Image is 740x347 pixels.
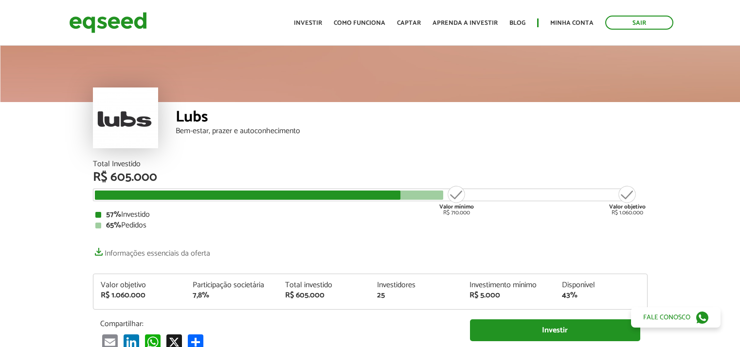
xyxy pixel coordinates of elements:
a: Minha conta [550,20,594,26]
div: Investimento mínimo [469,281,547,289]
a: Como funciona [334,20,385,26]
a: Investir [470,319,640,341]
div: R$ 710.000 [438,185,475,216]
div: Lubs [176,109,648,127]
div: Disponível [562,281,640,289]
div: Bem-estar, prazer e autoconhecimento [176,127,648,135]
div: R$ 605.000 [93,171,648,184]
div: R$ 1.060.000 [101,292,179,299]
div: R$ 5.000 [469,292,547,299]
strong: Valor objetivo [609,202,646,211]
div: Investidores [377,281,455,289]
a: Fale conosco [631,307,721,328]
div: Total Investido [93,160,648,168]
a: Aprenda a investir [433,20,498,26]
a: Investir [294,20,322,26]
a: Blog [509,20,525,26]
div: Total investido [285,281,363,289]
p: Compartilhar: [100,319,455,329]
strong: Valor mínimo [439,202,474,211]
div: 7,8% [193,292,271,299]
div: Investido [95,211,645,219]
strong: 65% [106,219,121,232]
div: 25 [377,292,455,299]
div: Valor objetivo [101,281,179,289]
div: 43% [562,292,640,299]
div: Participação societária [193,281,271,289]
a: Informações essenciais da oferta [93,244,210,258]
a: Sair [605,16,673,30]
div: R$ 605.000 [285,292,363,299]
div: Pedidos [95,222,645,229]
img: EqSeed [69,10,147,35]
div: R$ 1.060.000 [609,185,646,216]
a: Captar [397,20,421,26]
strong: 57% [106,208,121,221]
